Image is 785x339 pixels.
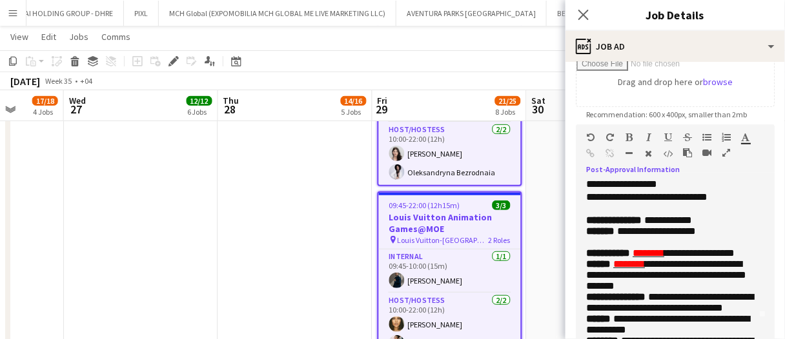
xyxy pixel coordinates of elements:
div: 4 Jobs [33,107,57,117]
span: 09:45-22:00 (12h15m) [389,200,460,210]
div: 5 Jobs [342,107,366,117]
span: Edit [41,31,56,43]
span: Sat [532,95,546,106]
a: Edit [36,28,61,45]
button: HTML Code [664,148,673,159]
span: Jobs [69,31,88,43]
span: 17/18 [32,96,58,106]
div: 8 Jobs [496,107,520,117]
button: Unordered List [702,132,711,142]
span: 21/25 [495,96,521,106]
div: +04 [80,76,92,86]
button: Clear Formatting [644,148,653,159]
h3: Louis Vuitton Animation Games@MOE [379,211,521,235]
span: 12/12 [187,96,212,106]
button: Paste as plain text [683,148,692,158]
a: Comms [96,28,136,45]
h3: Job Details [566,6,785,23]
span: Thu [223,95,240,106]
span: Comms [101,31,130,43]
button: AVENTURA PARKS [GEOGRAPHIC_DATA] [396,1,547,26]
button: Redo [606,132,615,142]
button: BEYOND PROPERTIES/ OMNIYAT [547,1,671,26]
app-card-role: Host/Hostess2/210:00-22:00 (12h)[PERSON_NAME]Oleksandryna Bezrodnaia [379,122,521,185]
button: Italic [644,132,653,142]
button: Fullscreen [722,148,731,158]
button: Ordered List [722,132,731,142]
span: 28 [221,102,240,117]
a: View [5,28,34,45]
button: Bold [625,132,634,142]
span: 2 Roles [489,235,511,245]
div: Job Ad [566,31,785,62]
button: Strikethrough [683,132,692,142]
span: 14/16 [341,96,367,106]
div: [DATE] [10,75,40,88]
app-card-role: Internal1/109:45-10:00 (15m)[PERSON_NAME] [379,249,521,293]
button: Horizontal Line [625,148,634,159]
span: Recommendation: 600 x 400px, smaller than 2mb [576,110,758,119]
span: 27 [67,102,86,117]
button: Undo [586,132,595,142]
span: Louis Vuitton-[GEOGRAPHIC_DATA] [398,235,489,245]
button: Insert video [702,148,711,158]
span: View [10,31,28,43]
span: Fri [378,95,388,106]
span: 3/3 [493,200,511,210]
a: Jobs [64,28,94,45]
span: Week 35 [43,76,75,86]
span: Wed [69,95,86,106]
button: MCH Global (EXPOMOBILIA MCH GLOBAL ME LIVE MARKETING LLC) [159,1,396,26]
span: 30 [530,102,546,117]
button: Text Color [741,132,750,142]
button: Underline [664,132,673,142]
span: 29 [376,102,388,117]
div: 6 Jobs [187,107,212,117]
button: PIXL [124,1,159,26]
